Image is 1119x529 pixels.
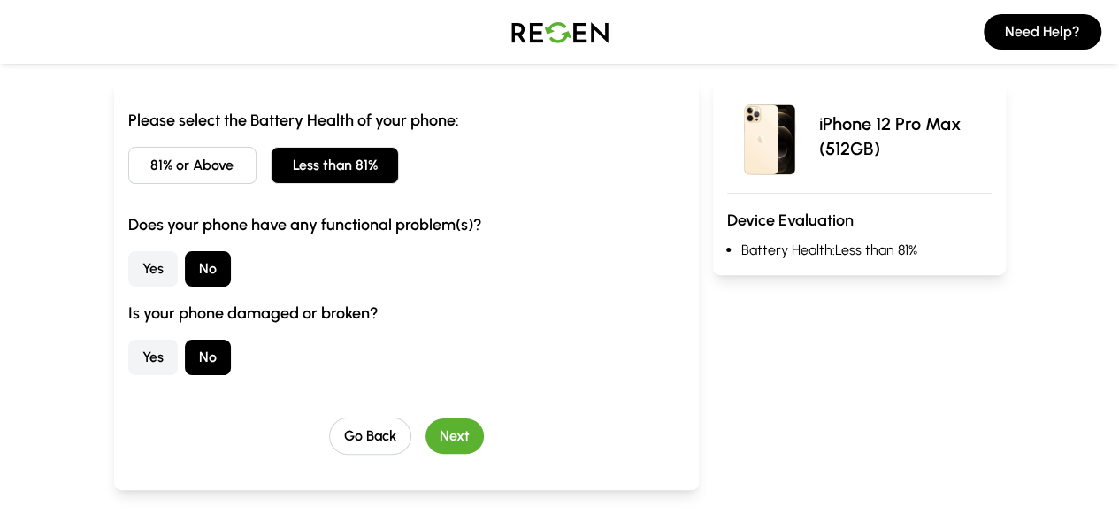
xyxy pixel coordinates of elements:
[741,240,992,261] li: Battery Health: Less than 81%
[128,108,685,133] h3: Please select the Battery Health of your phone:
[819,111,992,161] p: iPhone 12 Pro Max (512GB)
[128,147,257,184] button: 81% or Above
[271,147,399,184] button: Less than 81%
[185,340,231,375] button: No
[128,251,178,287] button: Yes
[498,7,622,57] img: Logo
[727,94,812,179] img: iPhone 12 Pro Max
[727,208,992,233] h3: Device Evaluation
[128,212,685,237] h3: Does your phone have any functional problem(s)?
[329,418,411,455] button: Go Back
[425,418,484,454] button: Next
[185,251,231,287] button: No
[128,301,685,326] h3: Is your phone damaged or broken?
[984,14,1101,50] button: Need Help?
[128,340,178,375] button: Yes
